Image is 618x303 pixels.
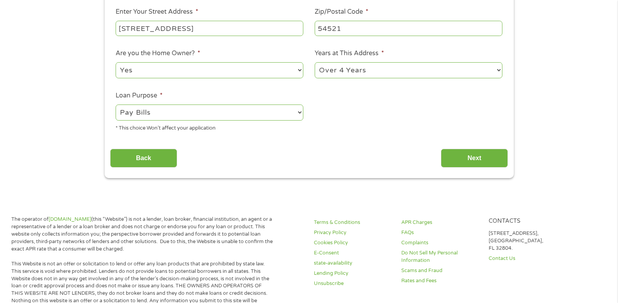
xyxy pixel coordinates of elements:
a: Terms & Conditions [314,219,392,226]
input: 1 Main Street [116,21,303,36]
a: Contact Us [489,255,567,262]
a: FAQs [401,229,479,236]
label: Are you the Home Owner? [116,49,200,58]
a: Complaints [401,239,479,247]
label: Years at This Address [315,49,384,58]
input: Back [110,149,177,168]
a: [DOMAIN_NAME] [49,216,91,222]
label: Enter Your Street Address [116,8,198,16]
label: Loan Purpose [116,92,163,100]
a: Unsubscribe [314,280,392,287]
label: Zip/Postal Code [315,8,368,16]
a: Do Not Sell My Personal Information [401,249,479,264]
a: Cookies Policy [314,239,392,247]
div: * This choice Won’t affect your application [116,122,303,132]
a: state-availability [314,260,392,267]
h4: Contacts [489,218,567,225]
a: APR Charges [401,219,479,226]
input: Next [441,149,508,168]
p: [STREET_ADDRESS], [GEOGRAPHIC_DATA], FL 32804. [489,230,567,252]
a: Rates and Fees [401,277,479,285]
p: The operator of (this “Website”) is not a lender, loan broker, financial institution, an agent or... [11,216,274,252]
a: E-Consent [314,249,392,257]
a: Lending Policy [314,270,392,277]
a: Scams and Fraud [401,267,479,274]
a: Privacy Policy [314,229,392,236]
